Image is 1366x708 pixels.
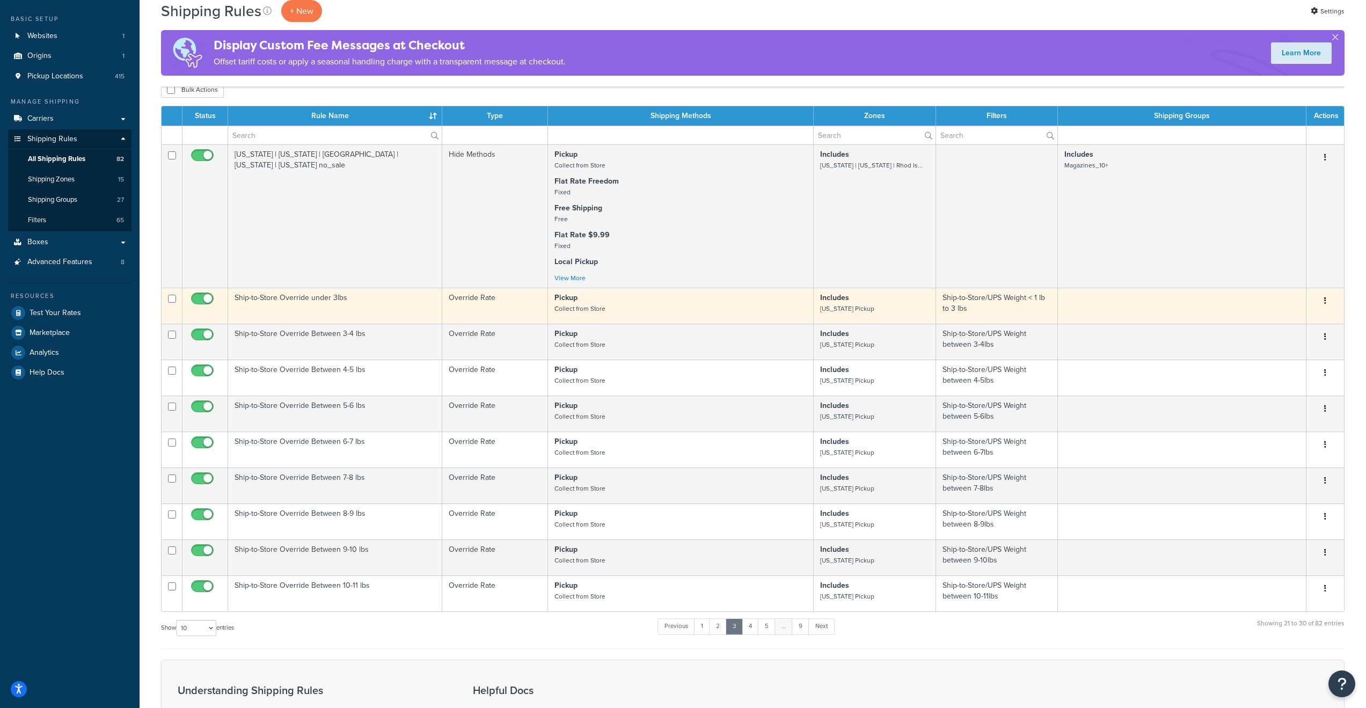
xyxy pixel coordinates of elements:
[117,195,124,205] span: 27
[936,288,1058,324] td: Ship-to-Store/UPS Weight < 1 lb to 3 lbs
[8,252,132,272] li: Advanced Features
[8,109,132,129] a: Carriers
[820,484,874,493] small: [US_STATE] Pickup
[808,618,835,634] a: Next
[442,468,548,503] td: Override Rate
[820,448,874,457] small: [US_STATE] Pickup
[30,309,81,318] span: Test Your Rates
[820,160,923,170] small: [US_STATE] | [US_STATE] | Rhod Is...
[30,368,64,377] span: Help Docs
[820,544,849,555] strong: Includes
[548,106,814,126] th: Shipping Methods
[554,176,619,187] strong: Flat Rate Freedom
[820,436,849,447] strong: Includes
[161,30,214,76] img: duties-banner-06bc72dcb5fe05cb3f9472aba00be2ae8eb53ab6f0d8bb03d382ba314ac3c341.png
[8,67,132,86] a: Pickup Locations 415
[554,214,568,224] small: Free
[554,556,605,565] small: Collect from Store
[8,291,132,301] div: Resources
[178,684,446,696] h3: Understanding Shipping Rules
[442,144,548,288] td: Hide Methods
[820,508,849,519] strong: Includes
[228,288,442,324] td: Ship-to-Store Override under 3lbs
[1064,160,1108,170] small: Magazines_10+
[442,360,548,396] td: Override Rate
[30,348,59,357] span: Analytics
[554,292,578,303] strong: Pickup
[820,364,849,375] strong: Includes
[27,52,52,61] span: Origins
[1058,106,1306,126] th: Shipping Groups
[442,396,548,432] td: Override Rate
[8,303,132,323] a: Test Your Rates
[8,190,132,210] a: Shipping Groups 27
[8,14,132,24] div: Basic Setup
[820,304,874,313] small: [US_STATE] Pickup
[214,54,566,69] p: Offset tariff costs or apply a seasonal handling charge with a transparent message at checkout.
[758,618,776,634] a: 5
[814,126,936,144] input: Search
[792,618,809,634] a: 9
[442,324,548,360] td: Override Rate
[1311,4,1345,19] a: Settings
[820,376,874,385] small: [US_STATE] Pickup
[554,400,578,411] strong: Pickup
[709,618,727,634] a: 2
[820,592,874,601] small: [US_STATE] Pickup
[936,539,1058,575] td: Ship-to-Store/UPS Weight between 9-10lbs
[8,343,132,362] li: Analytics
[820,520,874,529] small: [US_STATE] Pickup
[8,67,132,86] li: Pickup Locations
[28,175,75,184] span: Shipping Zones
[161,1,261,21] h1: Shipping Rules
[8,26,132,46] a: Websites 1
[554,364,578,375] strong: Pickup
[228,396,442,432] td: Ship-to-Store Override Between 5-6 lbs
[820,292,849,303] strong: Includes
[442,288,548,324] td: Override Rate
[118,175,124,184] span: 15
[694,618,710,634] a: 1
[228,539,442,575] td: Ship-to-Store Override Between 9-10 lbs
[936,396,1058,432] td: Ship-to-Store/UPS Weight between 5-6lbs
[228,126,442,144] input: Search
[936,126,1057,144] input: Search
[27,258,92,267] span: Advanced Features
[8,26,132,46] li: Websites
[27,238,48,247] span: Boxes
[182,106,228,126] th: Status
[554,160,605,170] small: Collect from Store
[214,37,566,54] h4: Display Custom Fee Messages at Checkout
[936,324,1058,360] td: Ship-to-Store/UPS Weight between 3-4lbs
[820,472,849,483] strong: Includes
[1271,42,1332,64] a: Learn More
[936,503,1058,539] td: Ship-to-Store/UPS Weight between 8-9lbs
[554,202,602,214] strong: Free Shipping
[27,135,77,144] span: Shipping Rules
[820,580,849,591] strong: Includes
[8,363,132,382] a: Help Docs
[8,323,132,342] li: Marketplace
[554,508,578,519] strong: Pickup
[228,575,442,611] td: Ship-to-Store Override Between 10-11 lbs
[814,106,936,126] th: Zones
[1257,617,1345,640] div: Showing 21 to 30 of 82 entries
[442,539,548,575] td: Override Rate
[8,97,132,106] div: Manage Shipping
[936,468,1058,503] td: Ship-to-Store/UPS Weight between 7-8lbs
[228,503,442,539] td: Ship-to-Store Override Between 8-9 lbs
[28,216,46,225] span: Filters
[161,82,224,98] button: Bulk Actions
[228,324,442,360] td: Ship-to-Store Override Between 3-4 lbs
[473,684,649,696] h3: Helpful Docs
[228,468,442,503] td: Ship-to-Store Override Between 7-8 lbs
[8,46,132,66] li: Origins
[554,187,571,197] small: Fixed
[8,129,132,231] li: Shipping Rules
[554,149,578,160] strong: Pickup
[122,52,125,61] span: 1
[936,575,1058,611] td: Ship-to-Store/UPS Weight between 10-11lbs
[8,210,132,230] a: Filters 65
